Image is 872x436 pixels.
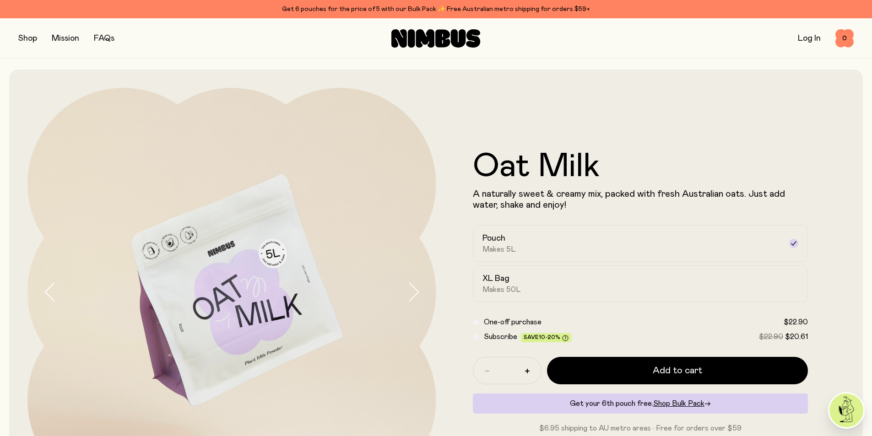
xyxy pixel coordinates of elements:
span: 10-20% [539,334,560,340]
span: Makes 5L [482,245,516,254]
p: $6.95 shipping to AU metro areas · Free for orders over $59 [473,423,808,434]
span: Shop Bulk Pack [653,400,704,407]
h2: Pouch [482,233,505,244]
div: Get 6 pouches for the price of 5 with our Bulk Pack ✨ Free Australian metro shipping for orders $59+ [18,4,854,15]
span: $22.90 [759,333,783,340]
div: Get your 6th pouch free. [473,393,808,414]
a: Shop Bulk Pack→ [653,400,711,407]
span: Makes 50L [482,285,521,294]
button: Add to cart [547,357,808,384]
a: Mission [52,34,79,43]
span: $22.90 [784,318,808,326]
a: Log In [798,34,821,43]
span: $20.61 [785,333,808,340]
p: A naturally sweet & creamy mix, packed with fresh Australian oats. Just add water, shake and enjoy! [473,188,808,210]
img: agent [829,393,863,427]
span: Save [524,334,569,341]
span: One-off purchase [484,318,542,326]
a: FAQs [94,34,114,43]
button: 0 [835,29,854,48]
span: Add to cart [653,364,702,377]
h2: XL Bag [482,273,509,284]
h1: Oat Milk [473,150,808,183]
span: Subscribe [484,333,517,340]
